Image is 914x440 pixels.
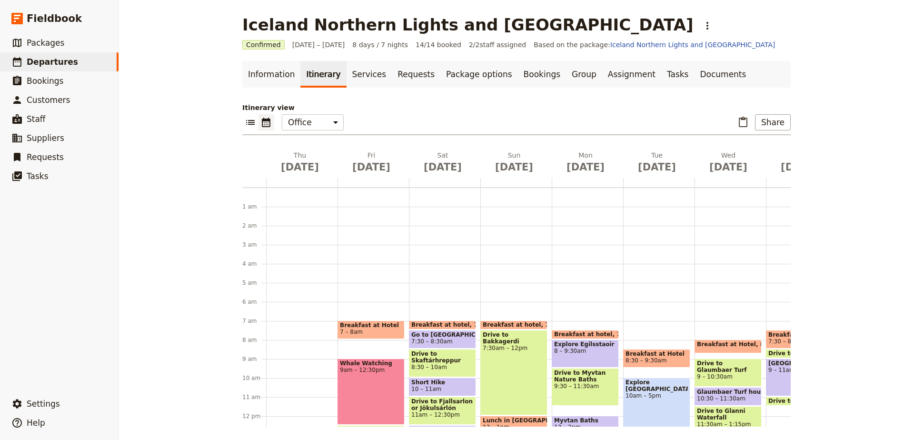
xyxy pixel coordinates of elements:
div: 11 am [242,393,266,401]
span: Whale Watching [340,360,402,367]
span: 7 – 8am [340,329,363,335]
span: [DATE] [556,160,616,174]
span: 10 – 11am [411,386,441,392]
div: Drive to Skaftárhreppur8:30 – 10am [409,349,476,377]
button: Wed [DATE] [695,150,766,178]
div: Short Hike10 – 11am [409,378,476,396]
span: Fieldbook [27,11,82,26]
a: Requests [392,61,440,88]
span: Lunch in [GEOGRAPHIC_DATA] [483,417,545,424]
span: 7:30am – 12pm [483,345,545,351]
span: Requests [27,152,64,162]
div: 6 am [242,298,266,306]
span: Explore [GEOGRAPHIC_DATA] [626,379,688,392]
button: Thu [DATE] [266,150,338,178]
div: Breakfast at Hotel8:30 – 9:30am [623,349,690,368]
h2: Mon [556,150,616,174]
div: 10 am [242,374,266,382]
button: Mon [DATE] [552,150,623,178]
span: Drive to Myvtan Nature Baths [554,370,616,383]
span: Tasks [27,171,49,181]
span: Breakfast at Hotel [340,322,402,329]
span: [DATE] [627,160,687,174]
button: List view [242,114,258,130]
span: Drive to Skaftárhreppur [411,350,474,364]
div: Breakfast at hotel7:30 – 8am [552,330,619,339]
div: 8 am [242,336,266,344]
span: 7:30 – 8:30am [768,338,810,345]
span: Glaumbaer Turf houses [697,389,759,395]
span: [DATE] [341,160,401,174]
span: [DATE] [270,160,330,174]
button: Actions [699,18,715,34]
div: Breakfast at hotel7 – 7:30am [409,320,476,330]
div: Drive to Bakkagerdi7:30am – 12pm [480,330,547,415]
span: 12 – 1pm [483,424,509,430]
span: Breakfast at Hotel [768,331,831,338]
h2: Thu [270,150,330,174]
span: Myvtan Baths [554,417,616,424]
span: 8 – 8:45am [760,341,792,352]
span: 2 / 2 staff assigned [469,40,526,50]
h2: Wed [698,150,758,174]
div: Drive to Airport11 – 11:30am [766,397,833,406]
button: Calendar view [258,114,274,130]
span: [GEOGRAPHIC_DATA] [768,360,831,367]
span: Bookings [27,76,63,86]
span: 12 – 2pm [554,424,616,430]
span: 7 – 7:30am [474,321,506,328]
span: Drive to Glanni Waterfall [697,408,759,421]
h2: Fri [341,150,401,174]
span: Breakfast at hotel [554,331,616,338]
span: Breakfast at hotel [411,321,474,328]
a: Bookings [518,61,566,88]
span: 11:30am – 1:15pm [697,421,759,428]
h2: Sun [484,150,544,174]
div: Breakfast at Hotel7 – 8am [338,320,405,339]
h2: Tue [627,150,687,174]
div: Whale Watching9am – 12:30pm [338,359,405,425]
h2: Sat [413,150,473,174]
div: 2 am [242,222,266,230]
a: Documents [694,61,752,88]
a: Tasks [661,61,695,88]
span: Drive to Airport [768,398,823,404]
a: Iceland Northern Lights and [GEOGRAPHIC_DATA] [610,41,775,49]
span: Drive to [GEOGRAPHIC_DATA] [768,350,867,357]
span: 8 days / 7 nights [352,40,408,50]
span: 7:30 – 8:30am [411,338,453,345]
div: Breakfast at Hotel8 – 8:45am [695,340,762,353]
a: Group [566,61,602,88]
span: Suppliers [27,133,64,143]
span: 9 – 10:30am [697,373,759,380]
span: [DATE] [698,160,758,174]
span: Breakfast at Hotel [697,341,760,348]
span: Breakfast at Hotel [626,350,688,357]
div: Breakfast at Hotel7:30 – 8:30am [766,330,833,349]
span: 8 – 9:30am [554,348,616,354]
button: Tue [DATE] [623,150,695,178]
h1: Iceland Northern Lights and [GEOGRAPHIC_DATA] [242,15,694,34]
div: 3 am [242,241,266,249]
div: Drive to Fjallsarlon or Jökulsárlón Glacier11am – 12:30pm [409,397,476,425]
span: 9am – 12:30pm [340,367,402,373]
span: 14/14 booked [416,40,461,50]
div: Lunch in [GEOGRAPHIC_DATA]12 – 1pm [480,416,547,434]
span: Settings [27,399,60,409]
div: 4 am [242,260,266,268]
div: Drive to Glanni Waterfall11:30am – 1:15pm [695,406,762,439]
a: Services [347,61,392,88]
p: Itinerary view [242,103,791,112]
div: Explore Egilsstaoir8 – 9:30am [552,340,619,368]
span: Confirmed [242,40,285,50]
span: Help [27,418,45,428]
span: 10:30 – 11:30am [697,395,745,402]
div: 5 am [242,279,266,287]
div: Drive to Glaumbaer Turf houses9 – 10:30am [695,359,762,387]
span: 8:30 – 9:30am [626,357,667,364]
a: Assignment [602,61,661,88]
div: 12 pm [242,412,266,420]
span: 9:30 – 11:30am [554,383,616,390]
span: [DATE] – [DATE] [292,40,345,50]
div: Drive to Myvtan Nature Baths9:30 – 11:30am [552,368,619,406]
